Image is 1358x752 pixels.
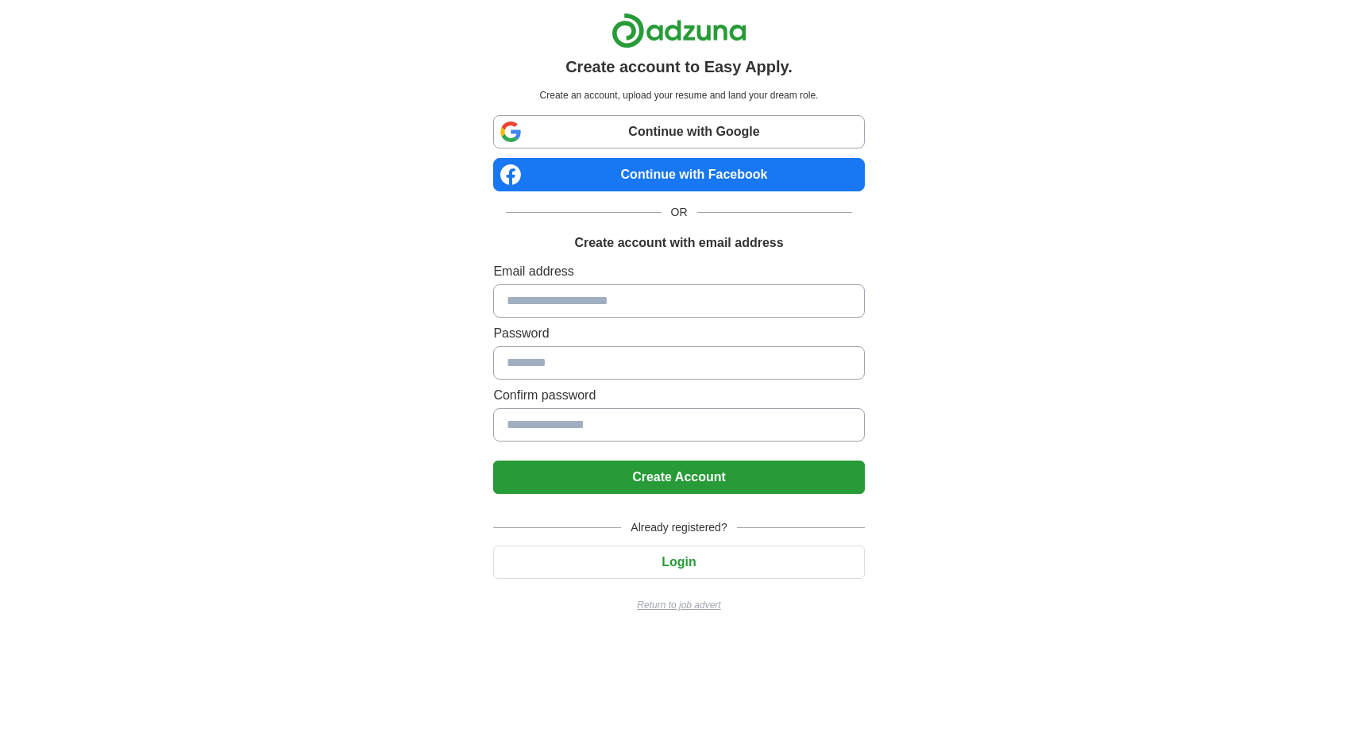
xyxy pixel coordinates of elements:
[493,158,864,191] a: Continue with Facebook
[493,598,864,612] a: Return to job advert
[493,386,864,405] label: Confirm password
[493,546,864,579] button: Login
[496,88,861,102] p: Create an account, upload your resume and land your dream role.
[662,204,697,221] span: OR
[565,55,793,79] h1: Create account to Easy Apply.
[493,262,864,281] label: Email address
[493,115,864,148] a: Continue with Google
[493,461,864,494] button: Create Account
[611,13,747,48] img: Adzuna logo
[493,324,864,343] label: Password
[493,555,864,569] a: Login
[574,233,783,253] h1: Create account with email address
[621,519,736,536] span: Already registered?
